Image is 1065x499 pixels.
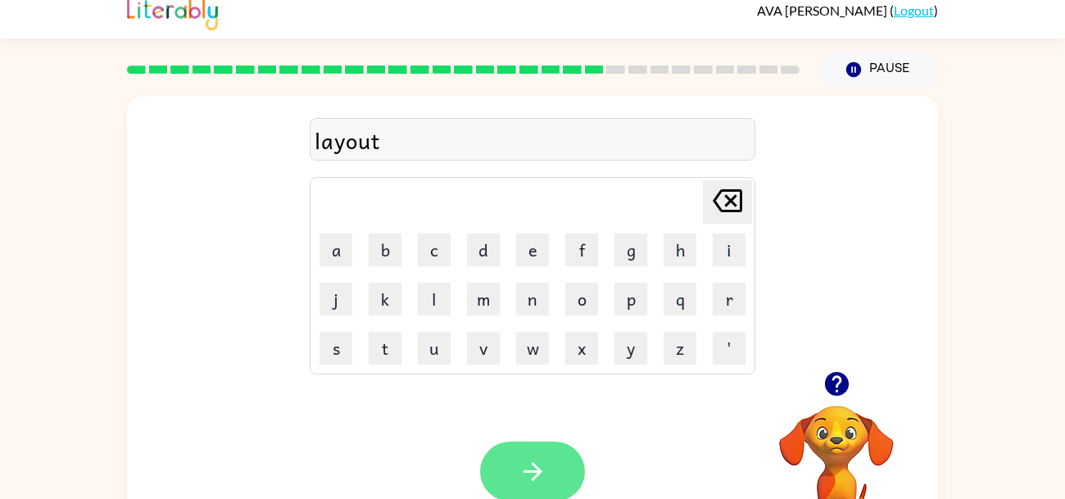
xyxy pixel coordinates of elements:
button: b [369,234,401,266]
button: Pause [819,51,938,88]
button: p [614,283,647,315]
button: g [614,234,647,266]
button: i [713,234,745,266]
button: ' [713,332,745,365]
button: q [664,283,696,315]
button: v [467,332,500,365]
button: w [516,332,549,365]
button: k [369,283,401,315]
button: t [369,332,401,365]
button: n [516,283,549,315]
button: c [418,234,451,266]
div: layout [315,123,750,157]
button: h [664,234,696,266]
button: j [319,283,352,315]
button: m [467,283,500,315]
button: d [467,234,500,266]
button: o [565,283,598,315]
button: u [418,332,451,365]
button: a [319,234,352,266]
a: Logout [894,2,934,18]
button: x [565,332,598,365]
button: e [516,234,549,266]
span: AVA [PERSON_NAME] [757,2,890,18]
div: ( ) [757,2,938,18]
button: l [418,283,451,315]
button: y [614,332,647,365]
button: z [664,332,696,365]
button: s [319,332,352,365]
button: r [713,283,745,315]
button: f [565,234,598,266]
